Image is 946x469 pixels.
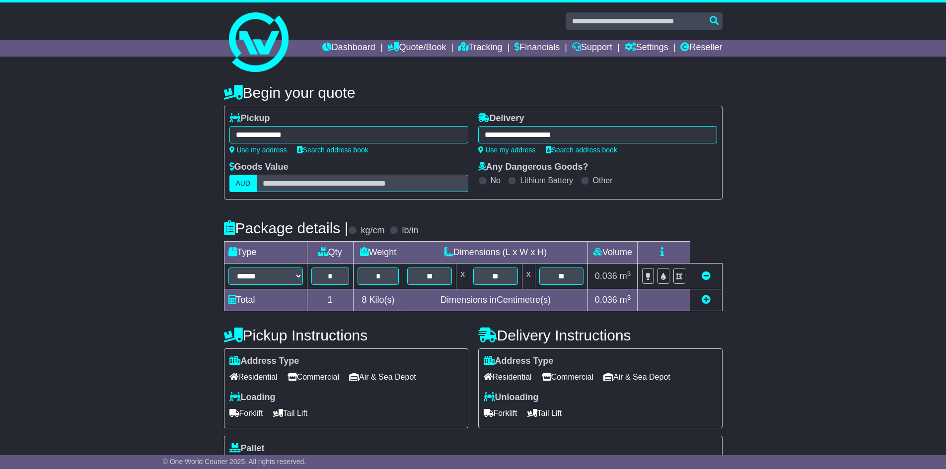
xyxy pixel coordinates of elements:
[702,271,711,281] a: Remove this item
[229,405,263,421] span: Forklift
[478,327,723,343] h4: Delivery Instructions
[484,392,539,403] label: Unloading
[542,369,593,385] span: Commercial
[627,294,631,301] sup: 3
[456,264,469,289] td: x
[484,356,554,367] label: Address Type
[546,146,617,154] a: Search address book
[403,242,588,264] td: Dimensions (L x W x H)
[288,369,339,385] span: Commercial
[484,405,517,421] span: Forklift
[620,271,631,281] span: m
[403,289,588,311] td: Dimensions in Centimetre(s)
[593,176,613,185] label: Other
[627,270,631,277] sup: 3
[491,176,501,185] label: No
[229,369,278,385] span: Residential
[702,295,711,305] a: Add new item
[229,113,270,124] label: Pickup
[322,40,375,57] a: Dashboard
[349,369,416,385] span: Air & Sea Depot
[680,40,722,57] a: Reseller
[229,175,257,192] label: AUD
[458,40,502,57] a: Tracking
[307,289,353,311] td: 1
[307,242,353,264] td: Qty
[520,176,573,185] label: Lithium Battery
[224,220,349,236] h4: Package details |
[362,295,366,305] span: 8
[595,271,617,281] span: 0.036
[387,40,446,57] a: Quote/Book
[353,289,403,311] td: Kilo(s)
[361,225,384,236] label: kg/cm
[229,356,299,367] label: Address Type
[224,327,468,343] h4: Pickup Instructions
[224,84,723,101] h4: Begin your quote
[224,289,307,311] td: Total
[595,295,617,305] span: 0.036
[478,113,524,124] label: Delivery
[478,146,536,154] a: Use my address
[229,392,276,403] label: Loading
[229,443,265,454] label: Pallet
[588,242,638,264] td: Volume
[297,146,368,154] a: Search address book
[620,295,631,305] span: m
[572,40,612,57] a: Support
[522,264,535,289] td: x
[402,225,418,236] label: lb/in
[229,162,289,173] label: Goods Value
[514,40,560,57] a: Financials
[273,405,308,421] span: Tail Lift
[527,405,562,421] span: Tail Lift
[625,40,668,57] a: Settings
[484,369,532,385] span: Residential
[478,162,588,173] label: Any Dangerous Goods?
[603,369,670,385] span: Air & Sea Depot
[163,458,306,466] span: © One World Courier 2025. All rights reserved.
[224,242,307,264] td: Type
[229,146,287,154] a: Use my address
[353,242,403,264] td: Weight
